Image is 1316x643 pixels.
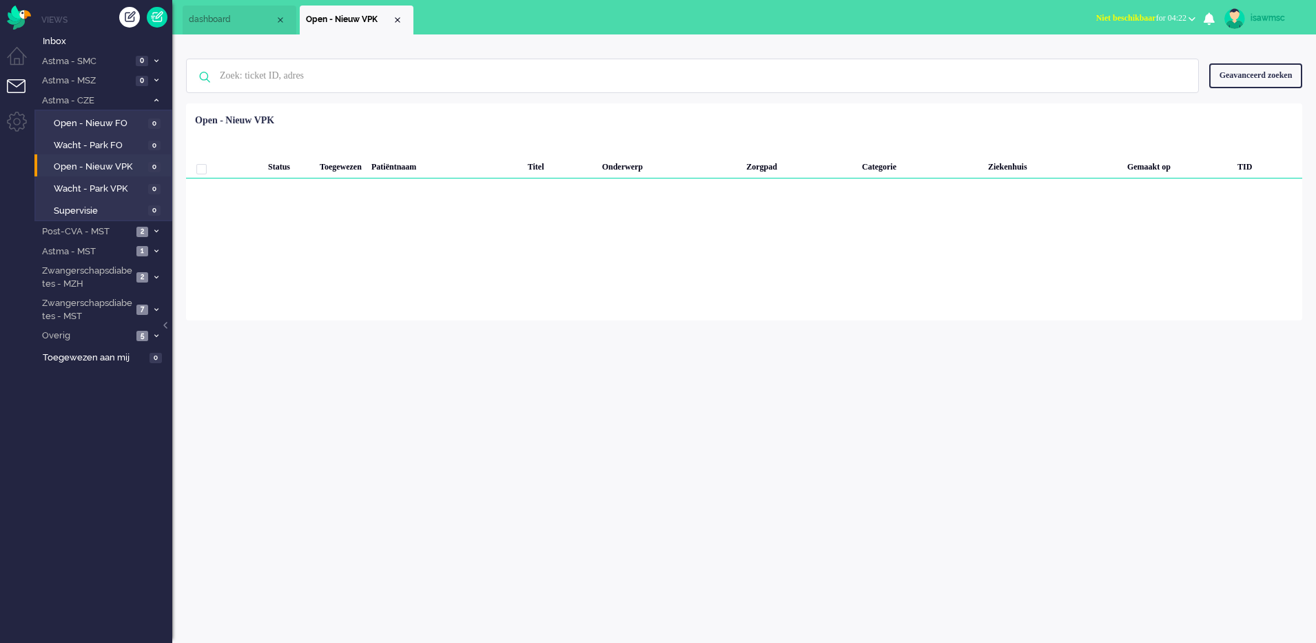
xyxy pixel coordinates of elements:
[136,305,148,315] span: 7
[150,353,162,363] span: 0
[148,141,161,151] span: 0
[54,183,145,196] span: Wacht - Park VPK
[40,94,147,108] span: Astma - CZE
[7,79,38,110] li: Tickets menu
[148,119,161,129] span: 0
[741,151,857,178] div: Zorgpad
[148,184,161,194] span: 0
[392,14,403,25] div: Close tab
[43,35,172,48] span: Inbox
[40,115,171,130] a: Open - Nieuw FO 0
[40,203,171,218] a: Supervisie 0
[857,151,983,178] div: Categorie
[119,7,140,28] div: Creëer ticket
[1122,151,1233,178] div: Gemaakt op
[7,112,38,143] li: Admin menu
[40,137,171,152] a: Wacht - Park FO 0
[7,6,31,30] img: flow_omnibird.svg
[40,349,172,365] a: Toegewezen aan mij 0
[7,47,38,78] li: Dashboard menu
[306,14,392,25] span: Open - Nieuw VPK
[983,151,1122,178] div: Ziekenhuis
[523,151,597,178] div: Titel
[1096,13,1186,23] span: for 04:22
[1088,4,1204,34] li: Niet beschikbaarfor 04:22
[1224,8,1245,29] img: avatar
[54,139,145,152] span: Wacht - Park FO
[209,59,1180,92] input: Zoek: ticket ID, adres
[367,151,523,178] div: Patiëntnaam
[1233,151,1302,178] div: TID
[136,272,148,283] span: 2
[136,56,148,66] span: 0
[7,9,31,19] a: Omnidesk
[40,74,132,88] span: Astma - MSZ
[40,55,132,68] span: Astma - SMC
[136,246,148,256] span: 1
[40,159,171,174] a: Open - Nieuw VPK 0
[1088,8,1204,28] button: Niet beschikbaarfor 04:22
[275,14,286,25] div: Close tab
[54,117,145,130] span: Open - Nieuw FO
[183,6,296,34] li: Dashboard
[40,181,171,196] a: Wacht - Park VPK 0
[315,151,367,178] div: Toegewezen
[597,151,742,178] div: Onderwerp
[40,245,132,258] span: Astma - MST
[40,33,172,48] a: Inbox
[195,114,274,127] div: Open - Nieuw VPK
[40,297,132,323] span: Zwangerschapsdiabetes - MST
[1096,13,1156,23] span: Niet beschikbaar
[136,331,148,341] span: 5
[40,265,132,290] span: Zwangerschapsdiabetes - MZH
[147,7,167,28] a: Quick Ticket
[43,351,145,365] span: Toegewezen aan mij
[40,225,132,238] span: Post-CVA - MST
[189,14,275,25] span: dashboard
[263,151,315,178] div: Status
[40,329,132,343] span: Overig
[148,162,161,172] span: 0
[41,14,172,25] li: Views
[1209,63,1302,88] div: Geavanceerd zoeken
[148,205,161,216] span: 0
[54,205,145,218] span: Supervisie
[1222,8,1302,29] a: isawmsc
[136,76,148,86] span: 0
[136,227,148,237] span: 2
[54,161,145,174] span: Open - Nieuw VPK
[187,59,223,95] img: ic-search-icon.svg
[300,6,413,34] li: View
[1251,11,1302,25] div: isawmsc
